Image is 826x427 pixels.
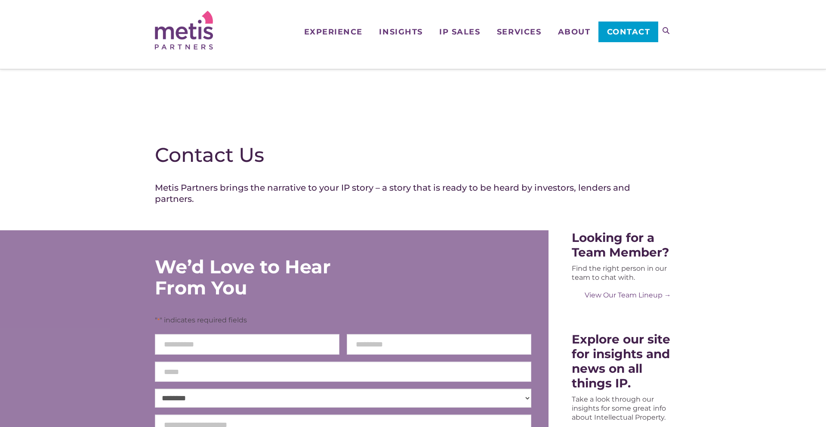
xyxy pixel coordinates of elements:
div: Take a look through our insights for some great info about Intellectual Property. [572,395,671,422]
span: About [558,28,591,36]
div: Find the right person in our team to chat with. [572,264,671,282]
div: Looking for a Team Member? [572,230,671,260]
img: Metis Partners [155,11,213,50]
a: Contact [598,22,658,42]
h4: Metis Partners brings the narrative to your IP story – a story that is ready to be heard by inves... [155,182,671,204]
div: Explore our site for insights and news on all things IP. [572,332,671,390]
span: Insights [379,28,422,36]
a: View Our Team Lineup → [572,291,671,300]
p: " " indicates required fields [155,316,531,325]
span: Contact [607,28,650,36]
div: We’d Love to Hear From You [155,256,383,298]
span: Services [497,28,541,36]
span: IP Sales [439,28,480,36]
span: Experience [304,28,363,36]
h1: Contact Us [155,143,671,167]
